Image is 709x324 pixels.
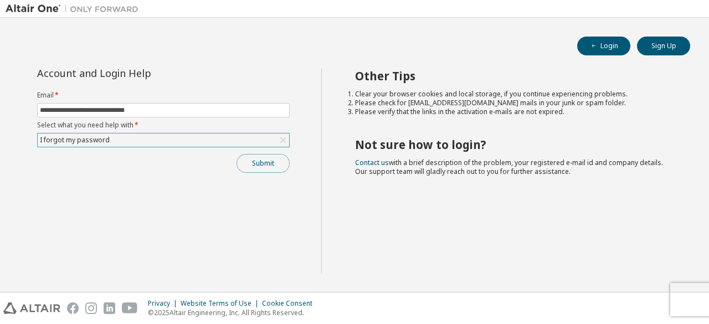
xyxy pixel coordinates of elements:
h2: Not sure how to login? [355,137,671,152]
img: Altair One [6,3,144,14]
div: Account and Login Help [37,69,239,78]
p: © 2025 Altair Engineering, Inc. All Rights Reserved. [148,308,319,317]
div: Website Terms of Use [181,299,262,308]
img: linkedin.svg [104,302,115,314]
div: Privacy [148,299,181,308]
label: Select what you need help with [37,121,290,130]
button: Login [577,37,630,55]
div: I forgot my password [38,134,111,146]
span: with a brief description of the problem, your registered e-mail id and company details. Our suppo... [355,158,663,176]
label: Email [37,91,290,100]
li: Clear your browser cookies and local storage, if you continue experiencing problems. [355,90,671,99]
div: I forgot my password [38,133,289,147]
li: Please check for [EMAIL_ADDRESS][DOMAIN_NAME] mails in your junk or spam folder. [355,99,671,107]
li: Please verify that the links in the activation e-mails are not expired. [355,107,671,116]
h2: Other Tips [355,69,671,83]
img: youtube.svg [122,302,138,314]
img: altair_logo.svg [3,302,60,314]
button: Sign Up [637,37,690,55]
button: Submit [237,154,290,173]
img: instagram.svg [85,302,97,314]
div: Cookie Consent [262,299,319,308]
a: Contact us [355,158,389,167]
img: facebook.svg [67,302,79,314]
